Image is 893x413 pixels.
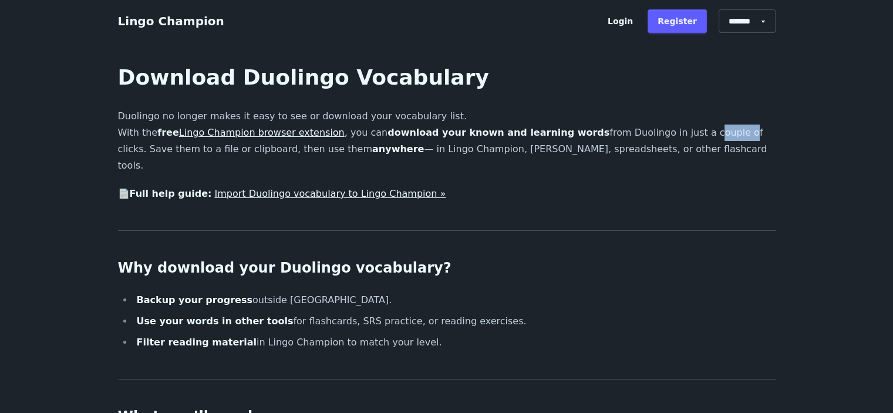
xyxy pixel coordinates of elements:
strong: Filter reading material [137,337,257,348]
a: Register [648,9,707,33]
h1: Download Duolingo Vocabulary [118,66,776,89]
li: for flashcards, SRS practice, or reading exercises. [133,313,776,330]
strong: Use your words in other tools [137,315,294,327]
a: Login [598,9,643,33]
li: outside [GEOGRAPHIC_DATA]. [133,292,776,308]
h2: Why download your Duolingo vocabulary? [118,259,776,278]
strong: Backup your progress [137,294,252,305]
a: Import Duolingo vocabulary to Lingo Champion » [214,188,446,199]
li: in Lingo Champion to match your level. [133,334,776,351]
strong: download your known and learning words [387,127,609,138]
strong: Full help guide: [130,188,212,199]
p: Duolingo no longer makes it easy to see or download your vocabulary list. With the , you can from... [118,108,776,174]
a: Lingo Champion browser extension [179,127,345,138]
strong: anywhere [372,143,424,155]
a: Lingo Champion [118,14,224,28]
strong: free [157,127,345,138]
p: 📄 [118,186,776,202]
